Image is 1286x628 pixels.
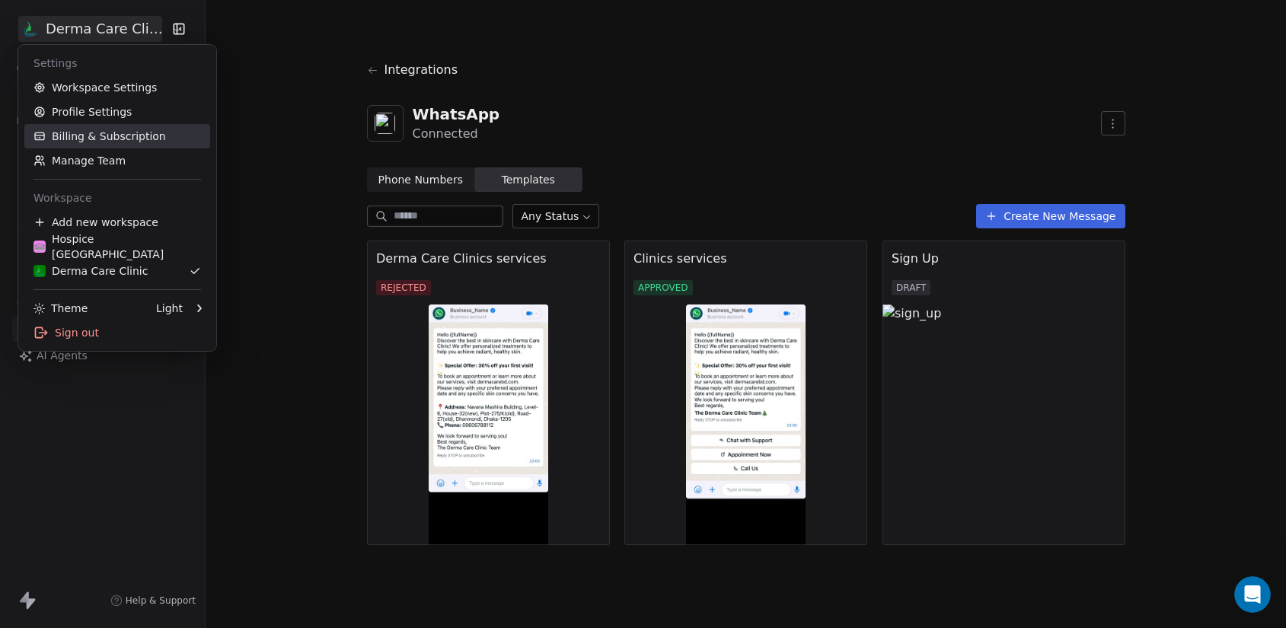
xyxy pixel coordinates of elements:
span: 😃 [290,470,312,501]
div: Theme [34,301,88,316]
a: Billing & Subscription [24,124,210,148]
div: Light [156,301,183,316]
div: Sign out [24,320,210,345]
a: Open in help center [201,520,323,532]
iframe: Intercom live chat [1234,576,1271,613]
span: 😐 [250,470,273,501]
div: Close [487,6,514,33]
div: Hospice [GEOGRAPHIC_DATA] [34,231,201,262]
button: Collapse window [458,6,487,35]
span: 😞 [211,470,233,501]
span: neutral face reaction [242,470,282,501]
span: smiley reaction [282,470,321,501]
div: Settings [24,51,210,75]
img: All%20Logo%20(512%20x%20512%20px).png [34,241,46,253]
a: Manage Team [24,148,210,173]
button: go back [10,6,39,35]
div: Workspace [24,186,210,210]
a: Profile Settings [24,100,210,124]
div: Did this answer your question? [18,455,506,472]
a: Workspace Settings [24,75,210,100]
img: 1%20(3).png [34,265,46,277]
span: disappointed reaction [203,470,242,501]
div: Derma Care Clinic [34,263,148,279]
div: Add new workspace [24,210,210,234]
